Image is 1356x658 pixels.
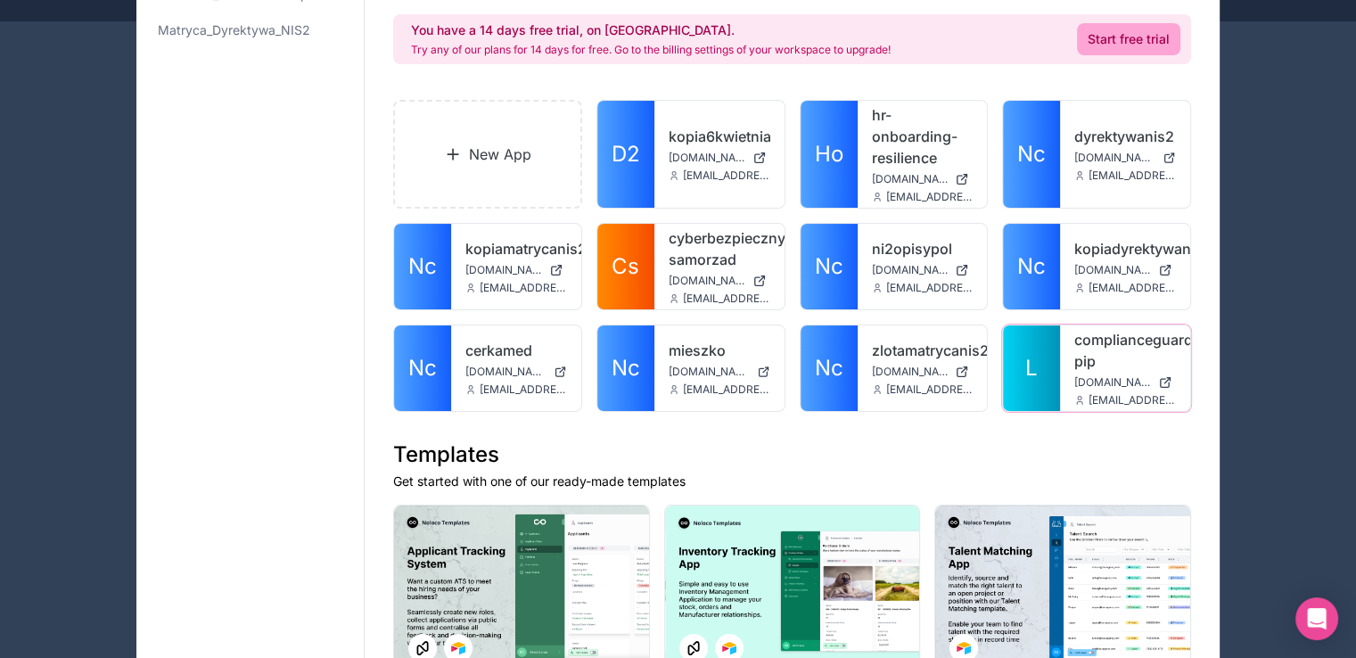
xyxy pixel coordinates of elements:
img: Airtable Logo [722,641,736,655]
a: kopia6kwietnia [669,126,770,147]
a: cyberbezpieczny-samorzad [669,227,770,270]
span: [DOMAIN_NAME] [669,274,745,288]
span: Nc [408,354,437,382]
span: Ho [815,140,843,169]
span: [DOMAIN_NAME] [872,365,949,379]
span: [EMAIL_ADDRESS][DOMAIN_NAME] [1089,393,1176,407]
a: hr-onboarding-resilience [872,104,974,169]
a: Ho [801,101,858,208]
a: [DOMAIN_NAME] [872,172,974,186]
a: ni2opisypol [872,238,974,259]
a: [DOMAIN_NAME] [669,365,770,379]
span: [EMAIL_ADDRESS][DOMAIN_NAME] [683,292,770,306]
span: [DOMAIN_NAME] [465,263,542,277]
p: Get started with one of our ready-made templates [393,473,1191,490]
span: Cs [612,252,639,281]
a: complianceguard-pip [1074,329,1176,372]
a: [DOMAIN_NAME] [669,274,770,288]
span: [EMAIL_ADDRESS][DOMAIN_NAME] [886,281,974,295]
a: Nc [801,224,858,309]
a: [DOMAIN_NAME] [465,365,567,379]
a: Nc [1003,224,1060,309]
a: [DOMAIN_NAME] [872,365,974,379]
a: Nc [394,224,451,309]
a: kopiamatrycanis2 [465,238,567,259]
a: Nc [1003,101,1060,208]
a: [DOMAIN_NAME] [872,263,974,277]
a: Matryca_Dyrektywa_NIS2 [151,14,349,46]
a: [DOMAIN_NAME] [1074,263,1176,277]
span: [DOMAIN_NAME] [872,172,949,186]
a: D2 [597,101,654,208]
a: Cs [597,224,654,309]
a: L [1003,325,1060,411]
a: Nc [597,325,654,411]
span: [EMAIL_ADDRESS][DOMAIN_NAME] [480,382,567,397]
a: cerkamed [465,340,567,361]
span: [DOMAIN_NAME] [1074,151,1155,165]
span: Nc [815,354,843,382]
a: mieszko [669,340,770,361]
span: L [1025,354,1038,382]
span: [DOMAIN_NAME] [465,365,547,379]
span: [DOMAIN_NAME] [669,365,750,379]
span: Nc [612,354,640,382]
span: [DOMAIN_NAME] [1074,263,1151,277]
a: [DOMAIN_NAME] [1074,151,1176,165]
h1: Templates [393,440,1191,469]
a: [DOMAIN_NAME] [669,151,770,165]
div: Open Intercom Messenger [1295,597,1338,640]
a: zlotamatrycanis2 [872,340,974,361]
a: Start free trial [1077,23,1180,55]
a: Nc [801,325,858,411]
span: [DOMAIN_NAME] [669,151,745,165]
span: [EMAIL_ADDRESS][DOMAIN_NAME] [1089,281,1176,295]
a: [DOMAIN_NAME] [465,263,567,277]
a: [DOMAIN_NAME] [1074,375,1176,390]
span: [EMAIL_ADDRESS][DOMAIN_NAME] [886,382,974,397]
span: [EMAIL_ADDRESS][DOMAIN_NAME] [480,281,567,295]
a: kopiadyrektywanis2 [1074,238,1176,259]
span: Nc [408,252,437,281]
span: Matryca_Dyrektywa_NIS2 [158,21,310,39]
span: Nc [1017,140,1046,169]
a: Nc [394,325,451,411]
span: [EMAIL_ADDRESS][DOMAIN_NAME] [1089,169,1176,183]
span: [EMAIL_ADDRESS][DOMAIN_NAME] [886,190,974,204]
span: [DOMAIN_NAME] [1074,375,1151,390]
img: Airtable Logo [451,641,465,655]
a: New App [393,100,582,209]
span: [EMAIL_ADDRESS][DOMAIN_NAME] [683,169,770,183]
h2: You have a 14 days free trial, on [GEOGRAPHIC_DATA]. [411,21,891,39]
span: [DOMAIN_NAME] [872,263,949,277]
span: [EMAIL_ADDRESS][DOMAIN_NAME] [683,382,770,397]
img: Airtable Logo [957,641,971,655]
span: Nc [1017,252,1046,281]
span: Nc [815,252,843,281]
p: Try any of our plans for 14 days for free. Go to the billing settings of your workspace to upgrade! [411,43,891,57]
span: D2 [612,140,640,169]
a: dyrektywanis2 [1074,126,1176,147]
